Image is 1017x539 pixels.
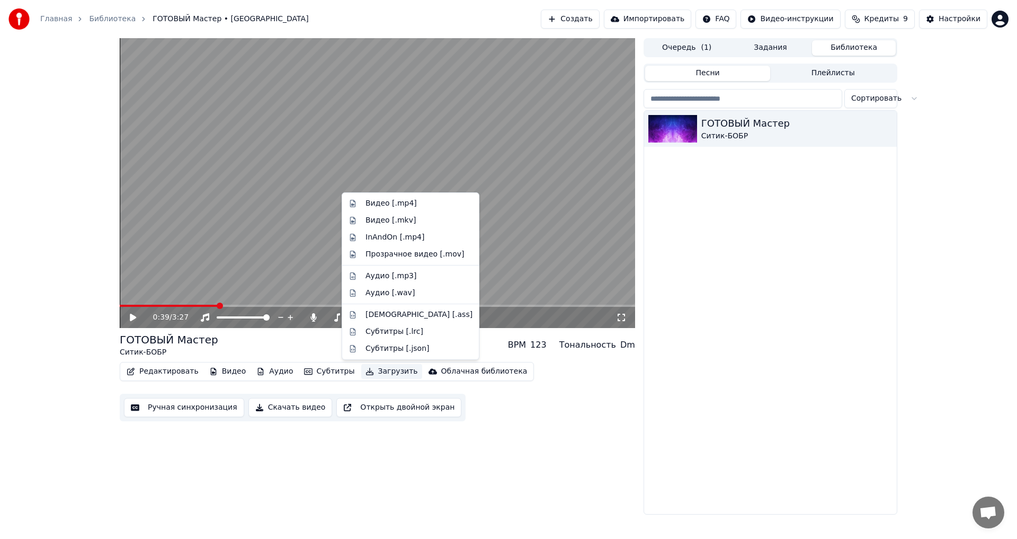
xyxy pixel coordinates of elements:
div: Тональность [559,339,616,351]
div: Субтитры [.json] [365,343,430,354]
button: Библиотека [812,40,896,56]
div: Ситик-БОБР [120,347,218,358]
nav: breadcrumb [40,14,309,24]
a: Библиотека [89,14,136,24]
button: Открыть двойной экран [336,398,461,417]
span: 3:27 [172,312,189,323]
div: Субтитры [.lrc] [365,326,423,337]
button: Плейлисты [770,66,896,81]
button: Очередь [645,40,729,56]
button: Загрузить [361,364,422,379]
a: Главная [40,14,72,24]
div: Настройки [939,14,980,24]
div: BPM [508,339,526,351]
div: Ситик-БОБР [701,131,893,142]
button: FAQ [695,10,736,29]
div: / [153,312,179,323]
span: ГОТОВЫЙ Мастер • [GEOGRAPHIC_DATA] [153,14,308,24]
button: Задания [729,40,813,56]
span: Сортировать [851,93,902,104]
div: InAndOn [.mp4] [365,232,425,243]
div: Аудио [.wav] [365,288,415,298]
div: ГОТОВЫЙ Мастер [701,116,893,131]
div: Прозрачное видео [.mov] [365,249,464,260]
button: Импортировать [604,10,692,29]
span: Кредиты [864,14,899,24]
div: Открытый чат [973,497,1004,528]
button: Аудио [252,364,297,379]
button: Субтитры [300,364,359,379]
div: Видео [.mp4] [365,198,417,209]
button: Песни [645,66,771,81]
button: Редактировать [122,364,203,379]
div: 123 [530,339,547,351]
button: Кредиты9 [845,10,915,29]
div: Облачная библиотека [441,366,528,377]
div: Dm [620,339,635,351]
img: youka [8,8,30,30]
div: ГОТОВЫЙ Мастер [120,332,218,347]
div: [DEMOGRAPHIC_DATA] [.ass] [365,310,472,320]
button: Видео-инструкции [741,10,840,29]
button: Ручная синхронизация [124,398,244,417]
span: 0:39 [153,312,169,323]
div: Видео [.mkv] [365,215,416,226]
button: Скачать видео [248,398,333,417]
button: Видео [205,364,251,379]
button: Создать [541,10,599,29]
span: 9 [903,14,908,24]
span: ( 1 ) [701,42,711,53]
button: Настройки [919,10,987,29]
div: Аудио [.mp3] [365,271,416,281]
